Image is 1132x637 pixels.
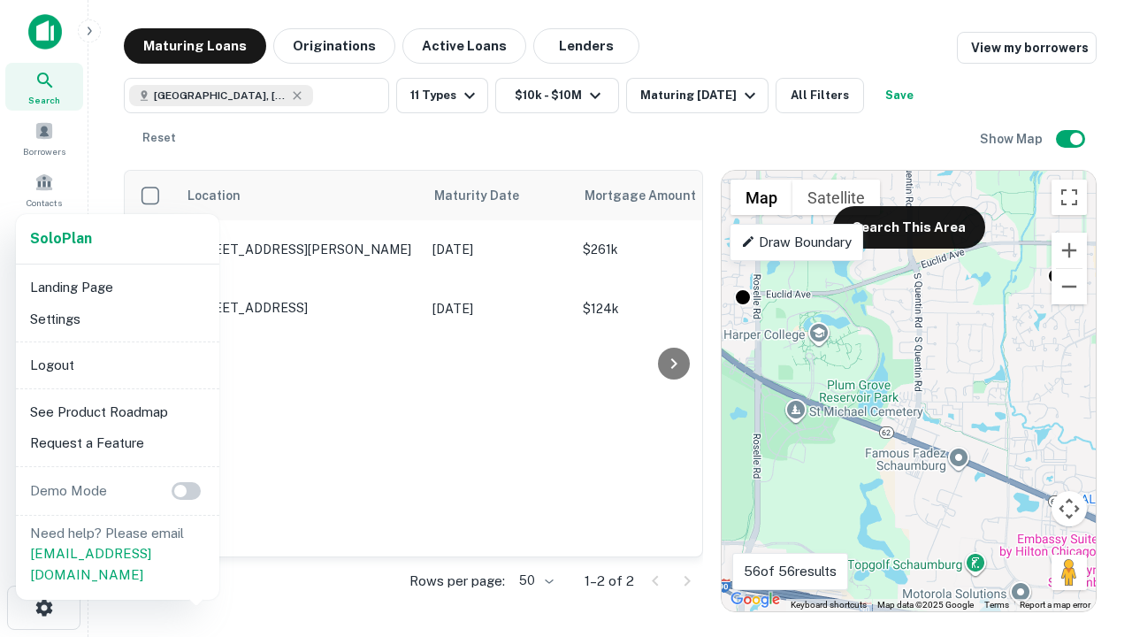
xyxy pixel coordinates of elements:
[23,427,212,459] li: Request a Feature
[23,396,212,428] li: See Product Roadmap
[23,303,212,335] li: Settings
[30,230,92,247] strong: Solo Plan
[30,228,92,249] a: SoloPlan
[1044,439,1132,524] iframe: Chat Widget
[30,546,151,582] a: [EMAIL_ADDRESS][DOMAIN_NAME]
[30,523,205,586] p: Need help? Please email
[23,272,212,303] li: Landing Page
[23,480,114,502] p: Demo Mode
[23,349,212,381] li: Logout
